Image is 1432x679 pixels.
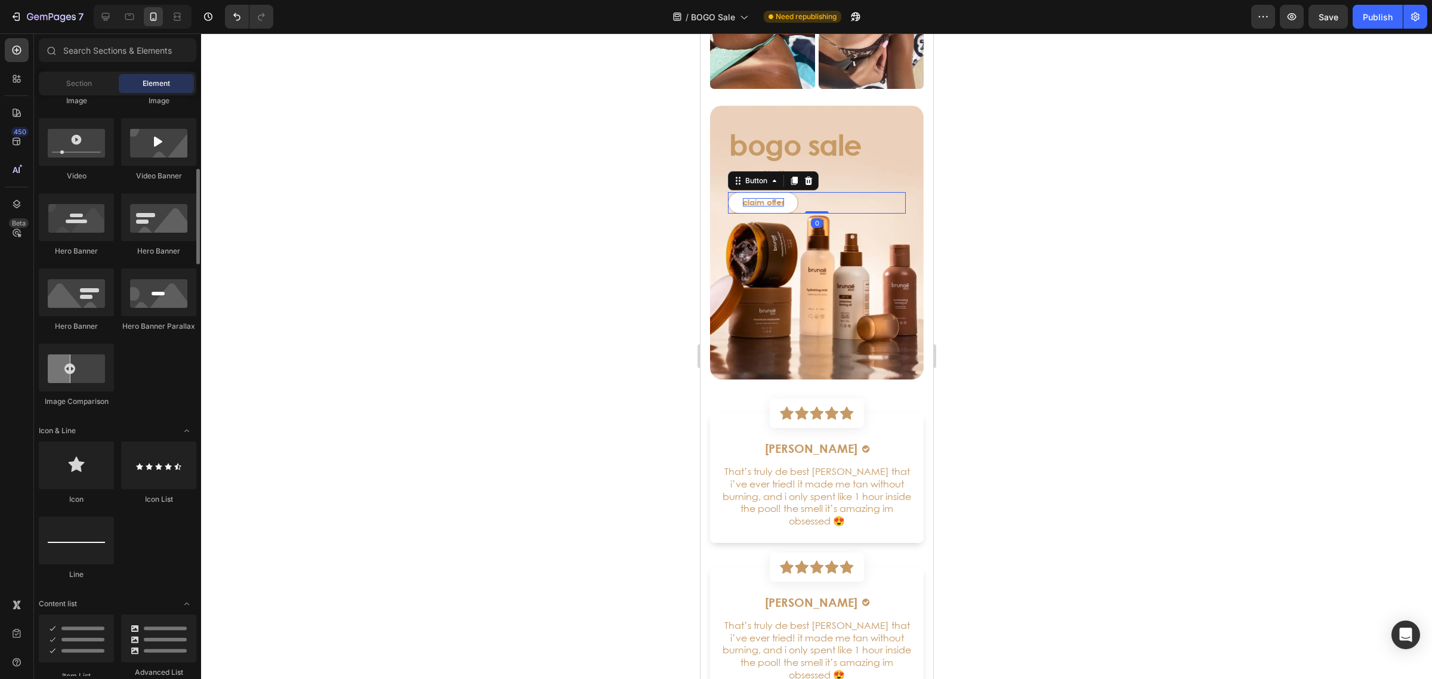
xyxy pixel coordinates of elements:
[1308,5,1348,29] button: Save
[69,365,163,394] img: gempages_569529277708501996-ca60fe02-345c-4078-b073-bb06e2304cea.svg
[700,33,933,679] iframe: Design area
[121,171,196,181] div: Video Banner
[121,95,196,106] div: Image
[39,321,114,332] div: Hero Banner
[691,11,735,23] span: BOGO Sale
[29,135,204,147] p: save 50% off now
[78,10,84,24] p: 7
[1319,12,1338,22] span: Save
[161,565,169,573] img: gempages_569529277708501996-ea2c3562-22c7-4073-9f2b-7522a2216454.svg
[66,78,92,89] span: Section
[39,171,114,181] div: Video
[686,11,689,23] span: /
[1363,11,1393,23] div: Publish
[776,11,837,22] span: Need republishing
[63,559,158,579] h6: [PERSON_NAME]
[39,425,76,436] span: Icon & Line
[1353,5,1403,29] button: Publish
[39,396,114,407] div: Image Comparison
[110,185,122,195] div: 0
[121,246,196,257] div: Hero Banner
[1391,621,1420,649] div: Open Intercom Messenger
[121,321,196,332] div: Hero Banner Parallax
[121,667,196,678] div: Advanced List
[27,92,205,131] h3: bogo sale
[20,432,212,494] p: That’s truly de best [PERSON_NAME] that i’ve ever tried! it made me tan without burning, and i on...
[63,405,158,425] h6: [PERSON_NAME]
[5,5,89,29] button: 7
[20,586,212,648] p: That’s truly de best [PERSON_NAME] that i’ve ever tried! it made me tan without burning, and i on...
[225,5,273,29] div: Undo/Redo
[39,38,196,62] input: Search Sections & Elements
[143,78,170,89] span: Element
[121,494,196,505] div: Icon List
[39,95,114,106] div: Image
[27,159,98,180] a: Rich Text Editor. Editing area: main
[42,142,69,153] div: Button
[161,412,169,419] img: gempages_569529277708501996-ea2c3562-22c7-4073-9f2b-7522a2216454.svg
[177,594,196,613] span: Toggle open
[39,494,114,505] div: Icon
[69,519,163,548] img: gempages_569529277708501996-ca60fe02-345c-4078-b073-bb06e2304cea.svg
[10,72,223,346] div: Background Image
[39,246,114,257] div: Hero Banner
[42,165,84,173] p: claim offer
[42,165,84,173] div: Rich Text Editor. Editing area: main
[177,421,196,440] span: Toggle open
[39,569,114,580] div: Line
[39,598,77,609] span: Content list
[9,218,29,228] div: Beta
[11,127,29,137] div: 450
